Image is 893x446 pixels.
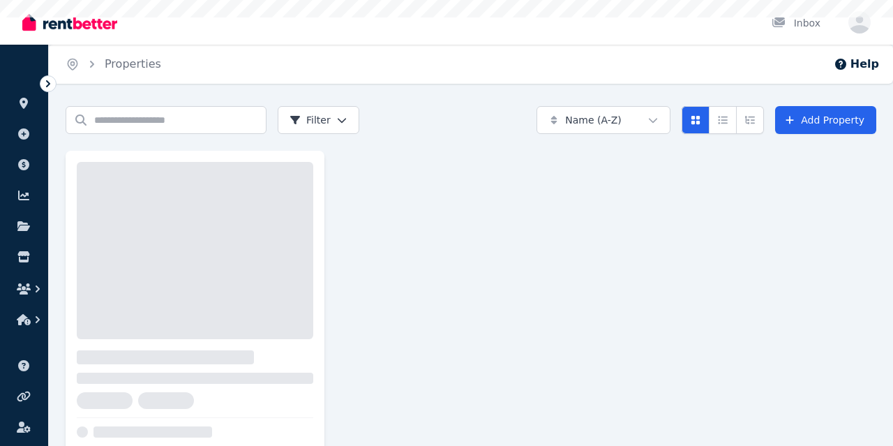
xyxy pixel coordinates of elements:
[565,113,622,127] span: Name (A-Z)
[22,12,117,33] img: RentBetter
[682,106,764,134] div: View options
[105,57,161,70] a: Properties
[49,45,178,84] nav: Breadcrumb
[736,106,764,134] button: Expanded list view
[834,56,879,73] button: Help
[278,106,359,134] button: Filter
[290,113,331,127] span: Filter
[775,106,876,134] a: Add Property
[709,106,737,134] button: Compact list view
[772,16,820,30] div: Inbox
[536,106,670,134] button: Name (A-Z)
[682,106,710,134] button: Card view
